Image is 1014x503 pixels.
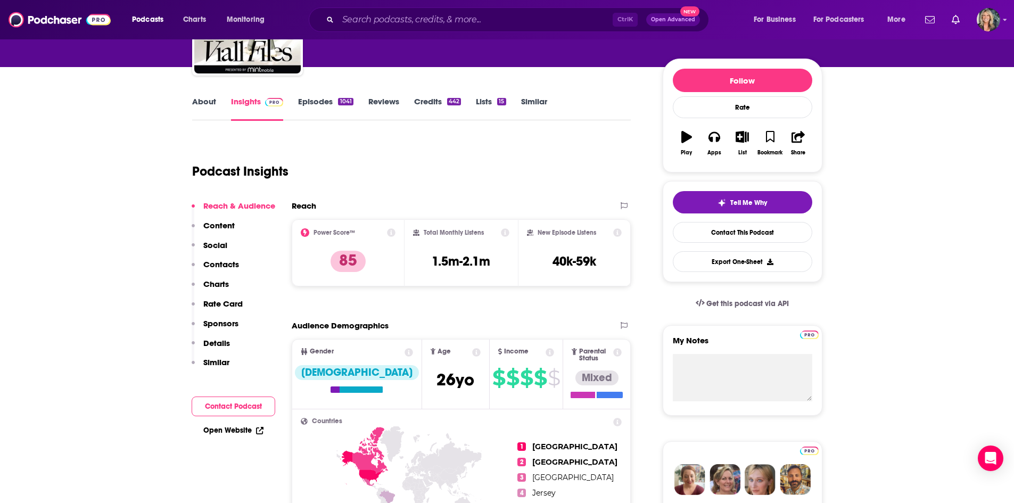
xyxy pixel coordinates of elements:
div: Search podcasts, credits, & more... [319,7,719,32]
h2: New Episode Listens [538,229,596,236]
a: Lists15 [476,96,506,121]
span: 4 [517,489,526,497]
span: $ [548,369,560,386]
button: open menu [219,11,278,28]
button: Play [673,124,700,162]
img: Sydney Profile [674,464,705,495]
a: Reviews [368,96,399,121]
span: Parental Status [579,348,612,362]
button: Similar [192,357,229,377]
span: More [887,12,905,27]
span: $ [534,369,547,386]
button: Follow [673,69,812,92]
span: 3 [517,473,526,482]
button: Content [192,220,235,240]
a: Show notifications dropdown [947,11,964,29]
div: 442 [447,98,461,105]
a: Contact This Podcast [673,222,812,243]
label: My Notes [673,335,812,354]
a: Charts [176,11,212,28]
button: open menu [880,11,919,28]
div: Open Intercom Messenger [978,446,1003,471]
a: Open Website [203,426,263,435]
img: tell me why sparkle [718,199,726,207]
h3: 40k-59k [553,253,596,269]
div: Mixed [575,370,619,385]
a: Pro website [800,445,819,455]
span: $ [520,369,533,386]
h3: 1.5m-2.1m [432,253,490,269]
img: Barbara Profile [710,464,740,495]
span: [GEOGRAPHIC_DATA] [532,442,617,451]
a: Pro website [800,329,819,339]
p: Charts [203,279,229,289]
h1: Podcast Insights [192,163,288,179]
span: New [680,6,699,17]
div: 1041 [338,98,353,105]
button: Rate Card [192,299,243,318]
a: About [192,96,216,121]
p: Similar [203,357,229,367]
div: Apps [707,150,721,156]
div: Play [681,150,692,156]
p: Social [203,240,227,250]
button: Sponsors [192,318,238,338]
button: Charts [192,279,229,299]
a: InsightsPodchaser Pro [231,96,284,121]
h2: Total Monthly Listens [424,229,484,236]
div: Rate [673,96,812,118]
img: User Profile [977,8,1000,31]
input: Search podcasts, credits, & more... [338,11,613,28]
span: For Podcasters [813,12,864,27]
button: Apps [700,124,728,162]
button: Social [192,240,227,260]
button: Contacts [192,259,239,279]
p: Reach & Audience [203,201,275,211]
button: Open AdvancedNew [646,13,700,26]
button: Share [784,124,812,162]
div: [DEMOGRAPHIC_DATA] [295,365,419,380]
span: Income [504,348,529,355]
img: Jules Profile [745,464,776,495]
div: List [738,150,747,156]
span: Get this podcast via API [706,299,789,308]
button: open menu [746,11,809,28]
button: open menu [125,11,177,28]
span: [GEOGRAPHIC_DATA] [532,457,617,467]
a: Similar [521,96,547,121]
div: 15 [497,98,506,105]
p: 85 [331,251,366,272]
a: Episodes1041 [298,96,353,121]
button: Contact Podcast [192,397,275,416]
p: Content [203,220,235,230]
span: [GEOGRAPHIC_DATA] [532,473,614,482]
span: Charts [183,12,206,27]
p: Contacts [203,259,239,269]
img: Podchaser Pro [265,98,284,106]
h2: Reach [292,201,316,211]
button: Reach & Audience [192,201,275,220]
p: Details [203,338,230,348]
a: Podchaser - Follow, Share and Rate Podcasts [9,10,111,30]
img: Podchaser Pro [800,447,819,455]
span: Monitoring [227,12,265,27]
span: Podcasts [132,12,163,27]
a: Get this podcast via API [687,291,798,317]
button: Details [192,338,230,358]
button: tell me why sparkleTell Me Why [673,191,812,213]
span: Gender [310,348,334,355]
a: Credits442 [414,96,461,121]
span: Ctrl K [613,13,638,27]
span: Tell Me Why [730,199,767,207]
div: Bookmark [757,150,782,156]
span: Logged in as lisa.beech [977,8,1000,31]
div: Share [791,150,805,156]
span: $ [506,369,519,386]
img: Podchaser Pro [800,331,819,339]
p: Rate Card [203,299,243,309]
button: List [728,124,756,162]
span: $ [492,369,505,386]
span: Countries [312,418,342,425]
span: Open Advanced [651,17,695,22]
button: Bookmark [756,124,784,162]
